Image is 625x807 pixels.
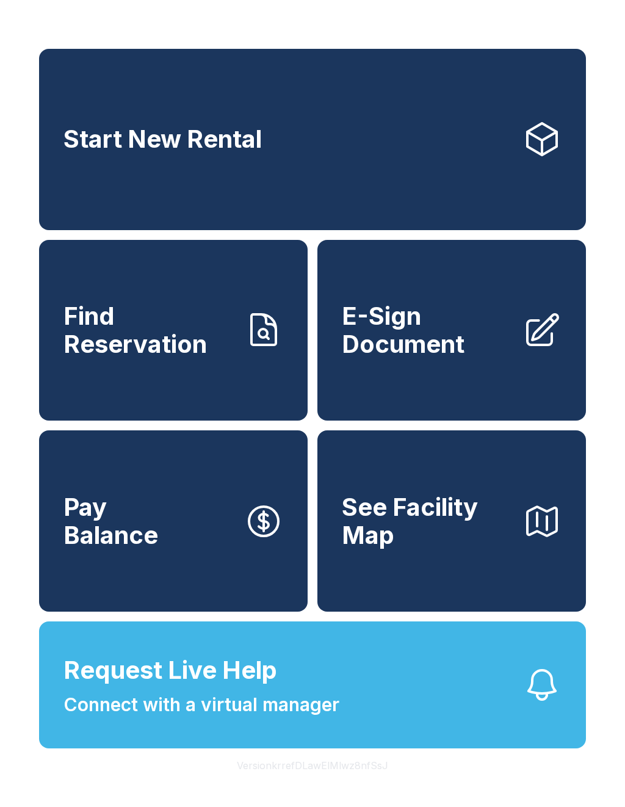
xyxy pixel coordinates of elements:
[317,240,586,421] a: E-Sign Document
[342,493,513,549] span: See Facility Map
[39,240,308,421] a: Find Reservation
[63,691,339,718] span: Connect with a virtual manager
[39,621,586,748] button: Request Live HelpConnect with a virtual manager
[63,652,277,689] span: Request Live Help
[63,493,158,549] span: Pay Balance
[317,430,586,612] button: See Facility Map
[63,125,262,153] span: Start New Rental
[63,302,234,358] span: Find Reservation
[39,430,308,612] button: PayBalance
[39,49,586,230] a: Start New Rental
[342,302,513,358] span: E-Sign Document
[227,748,398,783] button: VersionkrrefDLawElMlwz8nfSsJ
